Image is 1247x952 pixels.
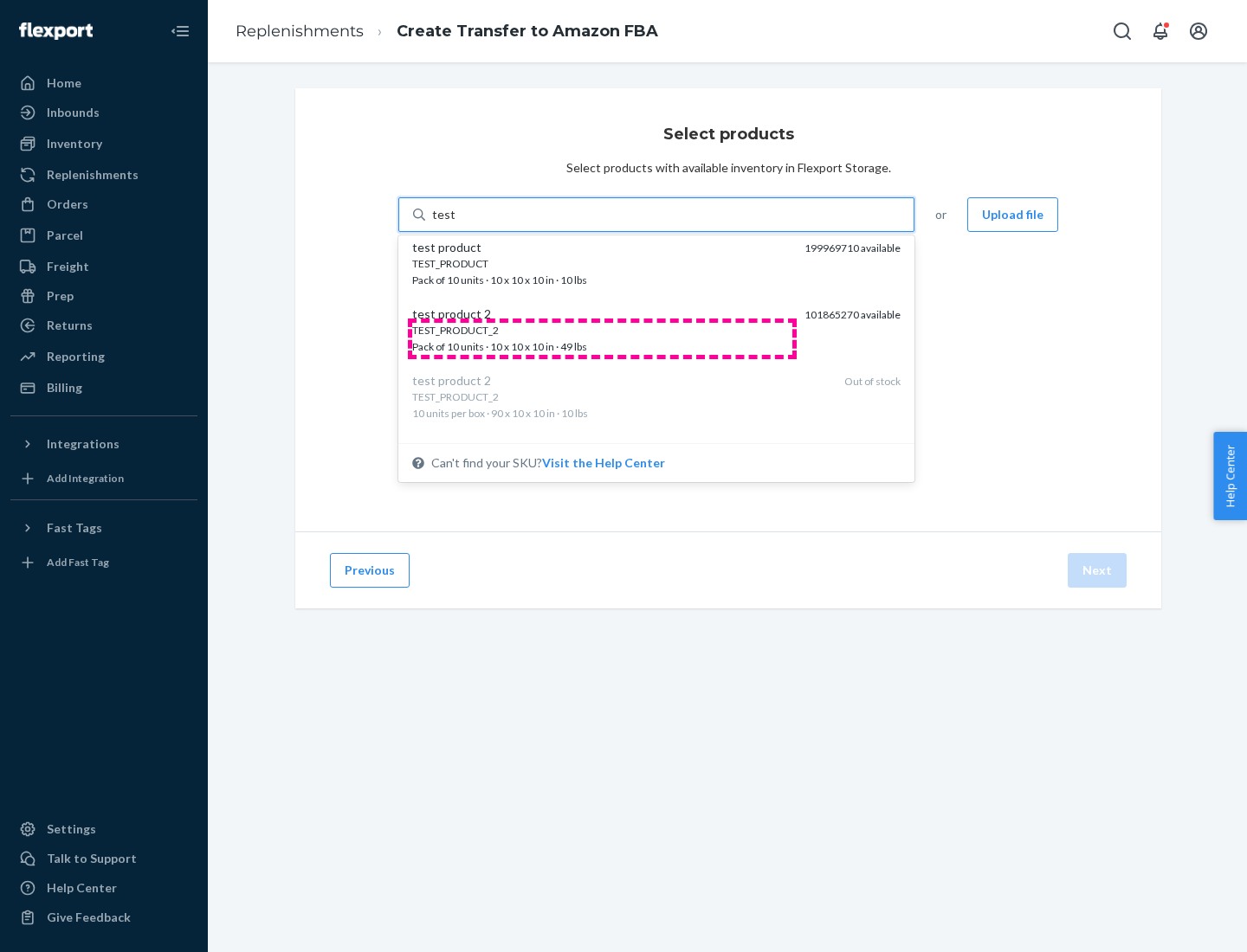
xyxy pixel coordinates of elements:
button: Upload file [967,197,1058,232]
div: Parcel [47,227,83,244]
div: Reporting [47,348,105,365]
a: Inbounds [10,99,197,126]
button: Open Search Box [1105,14,1140,48]
div: Inventory [47,135,102,152]
div: test product 2 [412,372,830,389]
div: Fast Tags [47,519,102,537]
a: Orders [10,190,197,218]
div: TEST_PRODUCT [412,256,791,271]
div: Help Center [47,879,117,897]
div: Give Feedback [47,909,131,926]
span: 101865270 available [804,308,901,321]
div: test product [412,239,791,256]
a: Reporting [10,343,197,370]
button: Close Navigation [163,14,197,48]
div: test product 2 [412,439,830,456]
img: Flexport logo [19,23,93,40]
div: Replenishments [47,166,139,183]
button: Integrations [10,430,197,458]
div: Talk to Support [47,850,137,867]
div: Freight [47,258,89,275]
a: Inventory [10,130,197,158]
ol: breadcrumbs [222,6,672,57]
button: Fast Tags [10,514,197,542]
div: Add Fast Tag [47,555,109,569]
button: test productTEST_PRODUCTPack of 10 units · 10 x 10 x 10 in · 10 lbs199969710 availabletest produc... [542,454,665,472]
span: Can't find your SKU? [431,454,665,472]
a: Talk to Support [10,845,197,872]
div: Select products with available inventory in Flexport Storage. [566,159,891,177]
span: or [935,206,947,223]
span: Out of stock [844,441,901,454]
button: Previous [330,553,410,588]
div: Prep [47,287,74,305]
div: TEST_PRODUCT_2 [412,389,830,404]
div: Inbounds [47,104,100,121]
a: Add Fast Tag [10,549,197,576]
span: 10 units per box · 90 x 10 x 10 in · 10 lbs [412,389,830,420]
div: Integrations [47,435,120,453]
a: Replenishments [236,22,364,41]
div: test product 2 [412,306,791,323]
span: Out of stock [844,375,901,388]
span: Pack of 10 units · 10 x 10 x 10 in · 49 lbs [412,323,791,353]
a: Returns [10,312,197,339]
a: Parcel [10,222,197,249]
div: Returns [47,317,93,334]
a: Create Transfer to Amazon FBA [397,22,658,41]
a: Prep [10,282,197,310]
button: Open account menu [1181,14,1216,48]
a: Replenishments [10,161,197,189]
div: Orders [47,196,88,213]
a: Home [10,69,197,97]
a: Billing [10,374,197,402]
a: Add Integration [10,465,197,492]
div: TEST_PRODUCT_2 [412,323,791,338]
button: Open notifications [1143,14,1178,48]
h3: Select products [663,123,794,145]
div: Settings [47,820,96,838]
a: Help Center [10,874,197,902]
div: Home [47,74,81,92]
a: Freight [10,253,197,280]
button: Next [1068,553,1127,588]
button: Give Feedback [10,904,197,931]
div: Add Integration [47,471,124,486]
span: Pack of 10 units · 10 x 10 x 10 in · 10 lbs [412,256,791,286]
span: 199969710 available [804,241,901,254]
button: Help Center [1213,432,1247,520]
input: test productTEST_PRODUCTPack of 10 units · 10 x 10 x 10 in · 10 lbs199969710 availabletest produc... [432,206,455,223]
div: Billing [47,379,82,396]
a: Settings [10,815,197,843]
